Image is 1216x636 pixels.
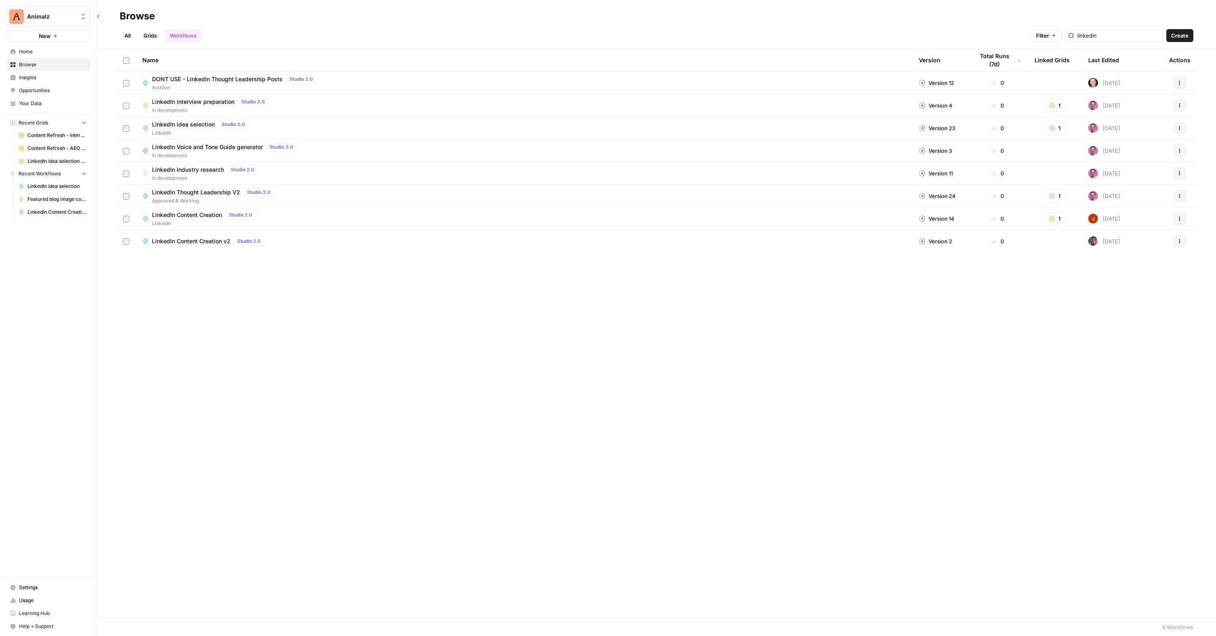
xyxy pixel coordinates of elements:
a: Workflows [165,29,201,42]
div: [DATE] [1088,123,1120,133]
div: Version 4 [919,101,952,110]
span: Settings [19,584,87,591]
span: Browse [19,61,87,68]
a: LinkedIn Industry researchStudio 2.0In development [142,165,906,182]
a: Featured blog image concept generation [15,193,90,206]
span: LinkedIn [152,220,259,227]
span: Content Refresh - Internal Links & Meta tags [27,132,87,139]
img: erg4ip7zmrmc8e5ms3nyz8p46hz7 [1088,214,1098,223]
a: Settings [6,581,90,594]
div: 0 [974,237,1022,245]
div: Version 14 [919,215,954,223]
span: Learning Hub [19,610,87,617]
div: [DATE] [1088,214,1120,223]
div: Version 3 [919,147,952,155]
span: In development [152,107,272,114]
span: Studio 2.0 [229,211,252,219]
span: Studio 2.0 [289,76,313,83]
button: 1 [1044,212,1066,225]
button: Workspace: Animalz [6,6,90,27]
span: LinkedIn Content Creation v2 [152,237,230,245]
div: Version 24 [919,192,956,200]
div: [DATE] [1088,146,1120,156]
span: LinkedIn Voice and Tone Guide generator [152,143,263,151]
div: 0 [974,169,1022,177]
div: Actions [1169,49,1191,71]
a: Usage [6,594,90,607]
div: Version 23 [919,124,955,132]
img: 6puihir5v8umj4c82kqcaj196fcw [1088,146,1098,156]
span: DONT USE - LinkedIn Thought Leadership Posts [152,75,283,83]
a: Learning Hub [6,607,90,620]
a: LinkedIn idea selectionStudio 2.0LinkedIn [142,120,906,137]
span: Studio 2.0 [222,121,245,128]
img: 6puihir5v8umj4c82kqcaj196fcw [1088,123,1098,133]
button: Help + Support [6,620,90,633]
div: Total Runs (7d) [974,49,1022,71]
span: LinkedIn idea selection + post draft Grid [27,158,87,165]
img: 6puihir5v8umj4c82kqcaj196fcw [1088,168,1098,178]
div: Version 12 [919,79,954,87]
a: All [120,29,135,42]
span: Content Refresh - AEO and Keyword improvements [27,145,87,152]
div: 0 [974,79,1022,87]
div: 8 Workflows [1162,623,1193,631]
button: 1 [1044,190,1066,202]
span: LinkedIn [152,129,252,137]
button: Recent Grids [6,117,90,129]
a: Grids [139,29,162,42]
span: LinkedIn Content Creation [152,211,222,219]
span: Home [19,48,87,55]
span: In development [152,152,300,159]
div: Version 2 [919,237,952,245]
span: Recent Grids [19,119,48,126]
span: Archive [152,84,320,91]
button: 1 [1044,122,1066,135]
input: Search [1077,32,1159,40]
span: Animalz [27,13,76,21]
div: [DATE] [1088,236,1120,246]
div: Last Edited [1088,49,1119,71]
span: Filter [1036,32,1049,40]
span: Studio 2.0 [241,98,265,105]
img: Animalz Logo [9,9,24,24]
div: Linked Grids [1034,49,1070,71]
span: LinkedIn interview preparation [152,98,234,106]
a: Your Data [6,97,90,110]
a: Content Refresh - AEO and Keyword improvements [15,142,90,155]
span: Studio 2.0 [247,189,270,196]
a: Home [6,45,90,58]
div: 0 [974,192,1022,200]
span: LinkedIn Industry research [152,166,224,174]
a: LinkedIn Content Creation v2Studio 2.0 [142,236,906,246]
a: DONT USE - LinkedIn Thought Leadership PostsStudio 2.0Archive [142,74,906,91]
div: [DATE] [1088,78,1120,88]
a: Content Refresh - Internal Links & Meta tags [15,129,90,142]
button: New [6,30,90,42]
span: Usage [19,597,87,604]
div: Name [142,49,906,71]
div: Version 11 [919,169,953,177]
a: LinkedIn idea selection [15,180,90,193]
a: Opportunities [6,84,90,97]
img: lgt9qu58mh3yk4jks3syankzq6oi [1088,78,1098,88]
span: Studio 2.0 [231,166,254,173]
span: Studio 2.0 [237,238,261,245]
span: LinkedIn Content Creation [27,208,87,216]
button: 1 [1044,99,1066,112]
div: 0 [974,147,1022,155]
span: Insights [19,74,87,81]
span: Studio 2.0 [270,143,293,151]
span: Help + Support [19,623,87,630]
div: [DATE] [1088,101,1120,110]
div: 0 [974,101,1022,110]
div: Version [919,49,940,71]
a: Browse [6,58,90,71]
div: [DATE] [1088,168,1120,178]
button: Filter [1031,29,1062,42]
a: LinkedIn idea selection + post draft Grid [15,155,90,168]
span: New [39,32,51,40]
a: LinkedIn interview preparationStudio 2.0In development [142,97,906,114]
a: LinkedIn Content Creation [15,206,90,219]
button: Create [1166,29,1193,42]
